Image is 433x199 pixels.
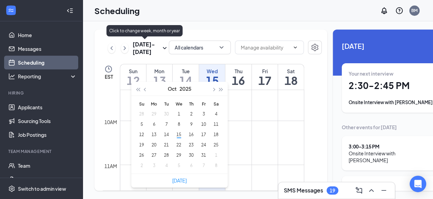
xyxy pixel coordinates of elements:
[395,7,403,15] svg: QuestionInfo
[210,109,222,119] td: 2025-10-04
[120,64,146,90] a: October 12, 2025
[308,41,322,54] button: Settings
[18,114,77,128] a: Sourcing Tools
[252,68,278,75] div: Fri
[173,150,185,161] td: 2025-10-29
[212,141,220,149] div: 25
[292,45,298,50] svg: ChevronDown
[278,64,304,90] a: October 18, 2025
[135,161,148,171] td: 2025-11-02
[135,109,148,119] td: 2025-09-28
[197,140,210,150] td: 2025-10-24
[150,110,158,118] div: 29
[199,110,208,118] div: 3
[137,162,146,170] div: 2
[8,148,75,154] div: Team Management
[185,150,197,161] td: 2025-10-30
[162,151,171,159] div: 28
[187,110,195,118] div: 2
[120,75,146,86] h1: 12
[185,99,197,109] th: Th
[210,140,222,150] td: 2025-10-25
[330,188,335,194] div: 19
[150,120,158,129] div: 6
[175,162,183,170] div: 5
[311,43,319,52] svg: Settings
[66,7,73,14] svg: Collapse
[18,73,77,80] div: Reporting
[8,90,75,96] div: Hiring
[185,161,197,171] td: 2025-11-06
[148,109,160,119] td: 2025-09-29
[197,99,210,109] th: Fr
[150,151,158,159] div: 27
[18,185,66,192] div: Switch to admin view
[137,110,146,118] div: 28
[367,186,375,195] svg: ChevronUp
[162,131,171,139] div: 14
[8,73,15,80] svg: Analysis
[135,130,148,140] td: 2025-10-12
[106,25,183,36] div: Click to change week, month or year
[168,82,177,96] button: Oct
[210,119,222,130] td: 2025-10-11
[199,162,208,170] div: 7
[121,43,128,53] button: ChevronRight
[197,161,210,171] td: 2025-11-07
[411,8,417,13] div: BM
[160,161,173,171] td: 2025-11-04
[148,99,160,109] th: Mo
[173,75,198,86] h1: 14
[137,151,146,159] div: 26
[199,151,208,159] div: 31
[175,151,183,159] div: 29
[173,140,185,150] td: 2025-10-22
[175,110,183,118] div: 1
[18,42,77,56] a: Messages
[278,75,304,86] h1: 18
[108,43,115,53] button: ChevronLeft
[225,75,251,86] h1: 16
[185,130,197,140] td: 2025-10-16
[18,159,77,173] a: Team
[160,150,173,161] td: 2025-10-28
[18,100,77,114] a: Applicants
[148,140,160,150] td: 2025-10-20
[218,44,225,51] svg: ChevronDown
[18,173,77,186] a: Documents
[18,28,77,42] a: Home
[161,44,169,52] svg: SmallChevronDown
[173,99,185,109] th: We
[284,187,323,194] h3: SMS Messages
[104,73,113,80] span: EST
[162,162,171,170] div: 4
[366,185,377,196] button: ChevronUp
[353,185,364,196] button: ComposeMessage
[187,141,195,149] div: 23
[212,151,220,159] div: 1
[173,130,185,140] td: 2025-10-15
[135,119,148,130] td: 2025-10-05
[199,64,225,90] a: October 15, 2025
[212,162,220,170] div: 8
[160,140,173,150] td: 2025-10-21
[18,56,77,69] a: Scheduling
[185,119,197,130] td: 2025-10-09
[308,41,322,56] a: Settings
[18,128,77,142] a: Job Postings
[199,131,208,139] div: 17
[210,161,222,171] td: 2025-11-08
[150,131,158,139] div: 13
[197,150,210,161] td: 2025-10-31
[225,64,251,90] a: October 16, 2025
[173,161,185,171] td: 2025-11-05
[197,119,210,130] td: 2025-10-10
[162,120,171,129] div: 7
[252,64,278,90] a: October 17, 2025
[179,82,192,96] button: 2025
[148,150,160,161] td: 2025-10-27
[197,109,210,119] td: 2025-10-03
[148,119,160,130] td: 2025-10-06
[199,120,208,129] div: 10
[103,118,118,126] div: 10am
